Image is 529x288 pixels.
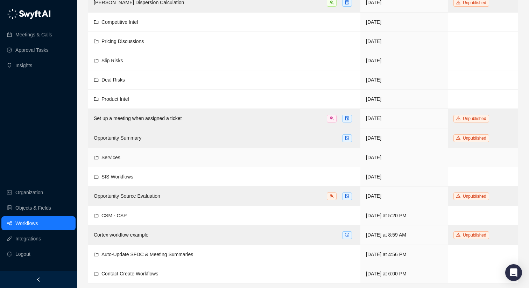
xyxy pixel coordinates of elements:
[330,0,334,5] span: team
[360,128,448,148] td: [DATE]
[101,58,123,63] span: Slip Risks
[345,194,349,198] span: file-sync
[360,90,448,109] td: [DATE]
[463,194,486,199] span: Unpublished
[94,174,99,179] span: folder
[15,201,51,215] a: Objects & Fields
[101,155,120,160] span: Services
[94,193,160,199] span: Opportunity Source Evaluation
[463,116,486,121] span: Unpublished
[101,19,138,25] span: Competitive Intel
[94,115,182,121] span: Set up a meeting when assigned a ticket
[456,233,460,237] span: warning
[463,233,486,238] span: Unpublished
[94,97,99,101] span: folder
[101,77,125,83] span: Deal Risks
[330,116,334,120] span: team
[101,174,133,180] span: SIS Workflows
[101,252,193,257] span: Auto-Update SFDC & Meeting Summaries
[360,167,448,187] td: [DATE]
[36,277,41,282] span: left
[94,20,99,24] span: folder
[94,39,99,44] span: folder
[94,58,99,63] span: folder
[94,271,99,276] span: folder
[463,136,486,141] span: Unpublished
[360,187,448,206] td: [DATE]
[15,28,52,42] a: Meetings & Calls
[7,252,12,257] span: logout
[101,38,144,44] span: Pricing Discussions
[15,216,38,230] a: Workflows
[456,136,460,140] span: warning
[94,135,141,141] span: Opportunity Summary
[505,264,522,281] div: Open Intercom Messenger
[94,232,148,238] span: Cortex workflow example
[360,264,448,283] td: [DATE] at 6:00 PM
[15,58,32,72] a: Insights
[345,0,349,5] span: file-sync
[360,148,448,167] td: [DATE]
[94,77,99,82] span: folder
[360,70,448,90] td: [DATE]
[94,155,99,160] span: folder
[456,116,460,120] span: warning
[360,13,448,32] td: [DATE]
[456,0,460,5] span: warning
[330,194,334,198] span: team
[360,245,448,264] td: [DATE] at 4:56 PM
[15,232,41,246] a: Integrations
[360,51,448,70] td: [DATE]
[7,9,51,19] img: logo-05li4sbe.png
[360,109,448,128] td: [DATE]
[101,271,158,276] span: Contact Create Workflows
[456,194,460,198] span: warning
[463,0,486,5] span: Unpublished
[94,252,99,257] span: folder
[15,43,49,57] a: Approval Tasks
[15,247,30,261] span: Logout
[94,213,99,218] span: folder
[15,185,43,199] a: Organization
[360,206,448,225] td: [DATE] at 5:20 PM
[360,225,448,245] td: [DATE] at 8:59 AM
[101,213,127,218] span: CSM - CSP
[101,96,129,102] span: Product Intel
[360,32,448,51] td: [DATE]
[345,116,349,120] span: file-done
[345,136,349,140] span: file-sync
[345,233,349,237] span: clock-circle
